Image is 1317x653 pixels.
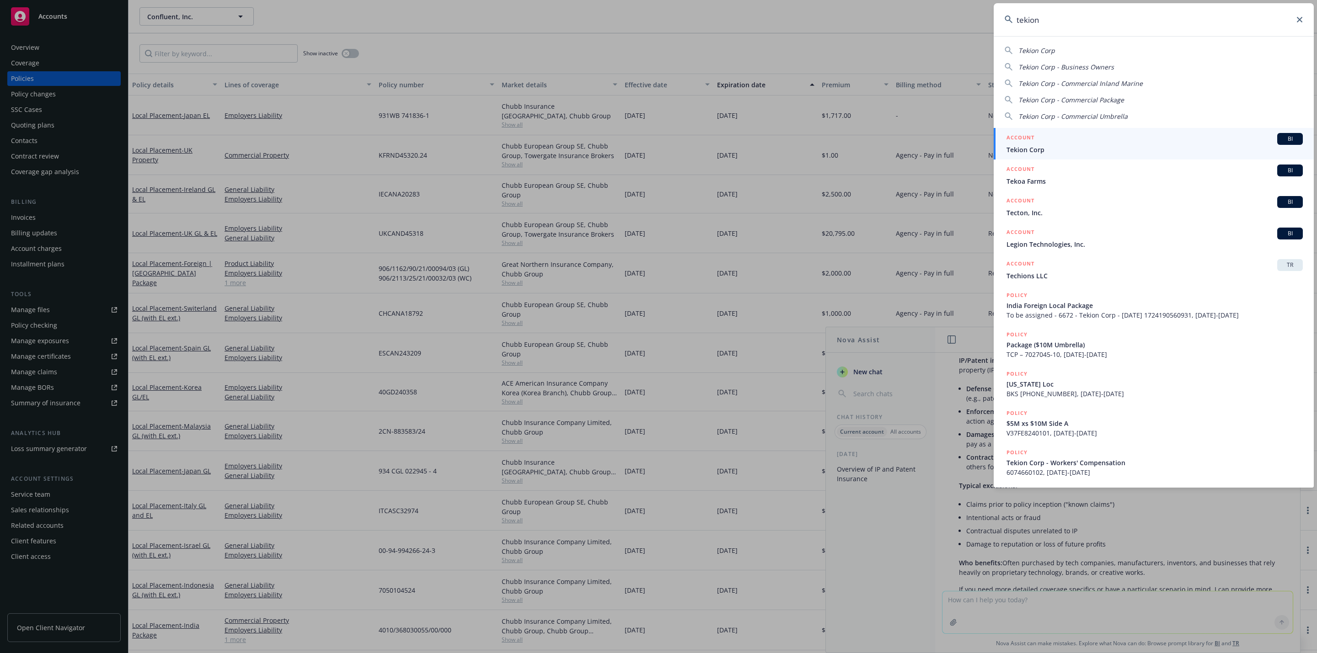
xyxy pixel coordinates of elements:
[994,191,1314,223] a: ACCOUNTBITecton, Inc.
[1006,176,1303,186] span: Tekoa Farms
[1006,379,1303,389] span: [US_STATE] Loc
[1281,229,1299,238] span: BI
[994,254,1314,286] a: ACCOUNTTRTechions LLC
[1006,196,1034,207] h5: ACCOUNT
[1018,79,1143,88] span: Tekion Corp - Commercial Inland Marine
[1018,96,1124,104] span: Tekion Corp - Commercial Package
[1006,208,1303,218] span: Tecton, Inc.
[994,325,1314,364] a: POLICYPackage ($10M Umbrella)TCP – 7027045-10, [DATE]-[DATE]
[1006,350,1303,359] span: TCP – 7027045-10, [DATE]-[DATE]
[1006,165,1034,175] h5: ACCOUNT
[1018,46,1055,55] span: Tekion Corp
[994,159,1314,191] a: ACCOUNTBITekoa Farms
[1006,428,1303,438] span: V37FE8240101, [DATE]-[DATE]
[1006,330,1028,339] h5: POLICY
[1006,340,1303,350] span: Package ($10M Umbrella)
[1281,261,1299,269] span: TR
[994,403,1314,443] a: POLICY$5M xs $10M Side AV37FE8240101, [DATE]-[DATE]
[1006,310,1303,320] span: To be assigned - 6672 - Tekion Corp - [DATE] 1724190560931, [DATE]-[DATE]
[994,3,1314,36] input: Search...
[1006,259,1034,270] h5: ACCOUNT
[1006,369,1028,378] h5: POLICY
[1006,228,1034,239] h5: ACCOUNT
[1006,458,1303,467] span: Tekion Corp - Workers' Compensation
[1018,63,1114,71] span: Tekion Corp - Business Owners
[1006,133,1034,144] h5: ACCOUNT
[1006,301,1303,310] span: India Foreign Local Package
[1006,448,1028,457] h5: POLICY
[994,223,1314,254] a: ACCOUNTBILegion Technologies, Inc.
[1006,239,1303,249] span: Legion Technologies, Inc.
[1006,419,1303,428] span: $5M xs $10M Side A
[1281,166,1299,175] span: BI
[994,128,1314,159] a: ACCOUNTBITekion Corp
[994,364,1314,403] a: POLICY[US_STATE] LocBKS [PHONE_NUMBER], [DATE]-[DATE]
[1006,291,1028,300] h5: POLICY
[1006,271,1303,281] span: Techions LLC
[1006,145,1303,154] span: Tekion Corp
[1281,198,1299,206] span: BI
[1018,112,1128,121] span: Tekion Corp - Commercial Umbrella
[1006,389,1303,398] span: BKS [PHONE_NUMBER], [DATE]-[DATE]
[994,443,1314,482] a: POLICYTekion Corp - Workers' Compensation6074660102, [DATE]-[DATE]
[994,286,1314,325] a: POLICYIndia Foreign Local PackageTo be assigned - 6672 - Tekion Corp - [DATE] 1724190560931, [DAT...
[1281,135,1299,143] span: BI
[1006,409,1028,418] h5: POLICY
[1006,467,1303,477] span: 6074660102, [DATE]-[DATE]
